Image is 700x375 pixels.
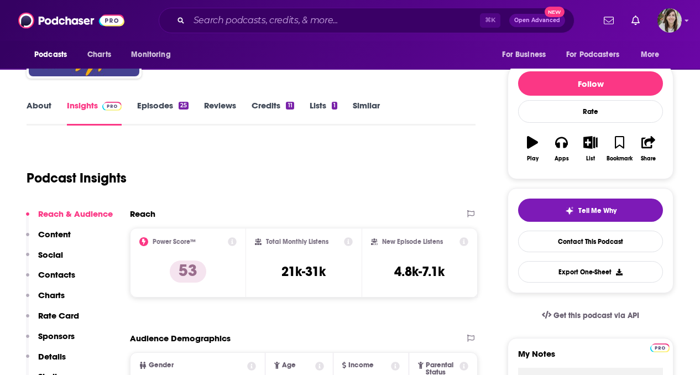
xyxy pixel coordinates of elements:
[26,351,66,372] button: Details
[130,209,155,219] h2: Reach
[578,206,617,215] span: Tell Me Why
[332,102,337,110] div: 1
[634,129,663,169] button: Share
[565,206,574,215] img: tell me why sparkle
[650,342,670,352] a: Pro website
[650,343,670,352] img: Podchaser Pro
[605,129,634,169] button: Bookmark
[137,100,189,126] a: Episodes25
[518,348,663,368] label: My Notes
[348,362,374,369] span: Income
[38,209,113,219] p: Reach & Audience
[204,100,236,126] a: Reviews
[353,100,380,126] a: Similar
[547,129,576,169] button: Apps
[38,290,65,300] p: Charts
[555,155,569,162] div: Apps
[627,11,644,30] a: Show notifications dropdown
[281,263,326,280] h3: 21k-31k
[509,14,565,27] button: Open AdvancedNew
[266,238,328,246] h2: Total Monthly Listens
[38,229,71,239] p: Content
[27,170,127,186] h1: Podcast Insights
[518,71,663,96] button: Follow
[518,261,663,283] button: Export One-Sheet
[26,290,65,310] button: Charts
[518,199,663,222] button: tell me why sparkleTell Me Why
[26,229,71,249] button: Content
[633,44,673,65] button: open menu
[518,231,663,252] a: Contact This Podcast
[102,102,122,111] img: Podchaser Pro
[80,44,118,65] a: Charts
[502,47,546,62] span: For Business
[189,12,480,29] input: Search podcasts, credits, & more...
[545,7,565,17] span: New
[480,13,500,28] span: ⌘ K
[553,311,639,320] span: Get this podcast via API
[641,155,656,162] div: Share
[123,44,185,65] button: open menu
[26,269,75,290] button: Contacts
[518,100,663,123] div: Rate
[607,155,633,162] div: Bookmark
[38,249,63,260] p: Social
[67,100,122,126] a: InsightsPodchaser Pro
[518,129,547,169] button: Play
[494,44,560,65] button: open menu
[657,8,682,33] button: Show profile menu
[38,331,75,341] p: Sponsors
[170,261,206,283] p: 53
[131,47,170,62] span: Monitoring
[38,310,79,321] p: Rate Card
[34,47,67,62] span: Podcasts
[599,11,618,30] a: Show notifications dropdown
[586,155,595,162] div: List
[87,47,111,62] span: Charts
[382,238,443,246] h2: New Episode Listens
[657,8,682,33] span: Logged in as devinandrade
[657,8,682,33] img: User Profile
[38,269,75,280] p: Contacts
[38,351,66,362] p: Details
[26,209,113,229] button: Reach & Audience
[394,263,445,280] h3: 4.8k-7.1k
[26,331,75,351] button: Sponsors
[559,44,635,65] button: open menu
[252,100,294,126] a: Credits11
[566,47,619,62] span: For Podcasters
[641,47,660,62] span: More
[310,100,337,126] a: Lists1
[130,333,231,343] h2: Audience Demographics
[179,102,189,110] div: 25
[153,238,196,246] h2: Power Score™
[527,155,539,162] div: Play
[149,362,174,369] span: Gender
[533,302,648,329] a: Get this podcast via API
[26,249,63,270] button: Social
[27,100,51,126] a: About
[26,310,79,331] button: Rate Card
[18,10,124,31] img: Podchaser - Follow, Share and Rate Podcasts
[576,129,605,169] button: List
[282,362,296,369] span: Age
[286,102,294,110] div: 11
[514,18,560,23] span: Open Advanced
[27,44,81,65] button: open menu
[159,8,574,33] div: Search podcasts, credits, & more...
